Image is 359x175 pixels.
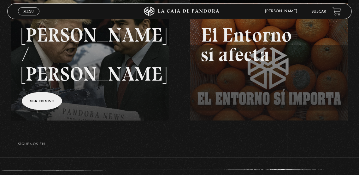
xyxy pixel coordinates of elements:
[23,9,34,13] span: Menu
[262,9,303,13] span: [PERSON_NAME]
[333,7,341,16] a: View your shopping cart
[311,10,326,14] a: Buscar
[21,15,36,19] span: Cerrar
[18,143,341,146] h4: SÍguenos en:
